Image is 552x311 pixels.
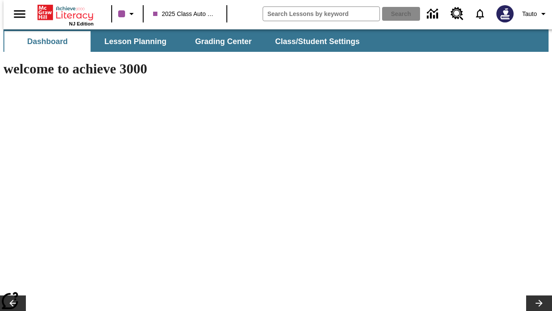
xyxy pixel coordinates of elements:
div: Home [38,3,94,26]
span: 2025 Class Auto Grade 13 [153,10,217,19]
img: Avatar [496,5,514,22]
button: Dashboard [4,31,91,52]
button: Lesson carousel, Next [526,295,552,311]
button: Lesson Planning [92,31,179,52]
span: Dashboard [27,37,68,47]
a: Home [38,4,94,21]
span: Class/Student Settings [275,37,360,47]
button: Open side menu [7,1,32,27]
div: SubNavbar [3,31,367,52]
span: Tauto [522,10,537,19]
a: Notifications [469,3,491,25]
a: Resource Center, Will open in new tab [445,2,469,25]
span: Lesson Planning [104,37,166,47]
div: SubNavbar [3,29,549,52]
span: NJ Edition [69,21,94,26]
button: Class color is purple. Change class color [115,6,140,22]
input: search field [263,7,379,21]
button: Grading Center [180,31,267,52]
button: Class/Student Settings [268,31,367,52]
span: Grading Center [195,37,251,47]
h1: welcome to achieve 3000 [3,61,376,77]
button: Profile/Settings [519,6,552,22]
button: Select a new avatar [491,3,519,25]
a: Data Center [422,2,445,26]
